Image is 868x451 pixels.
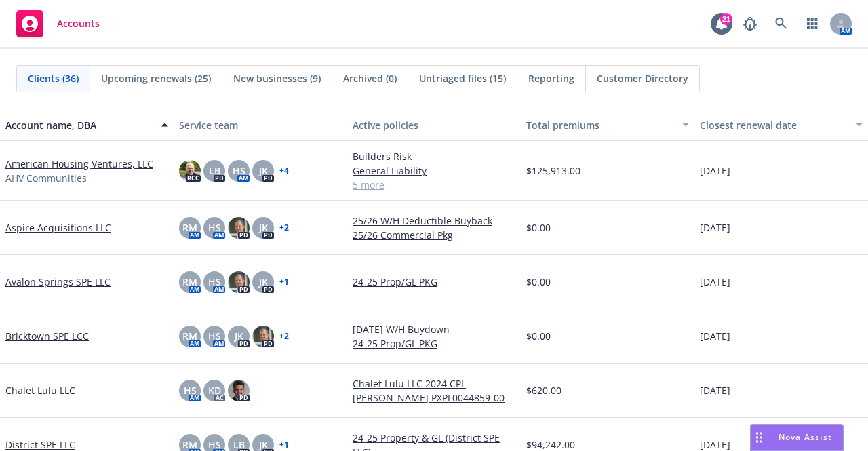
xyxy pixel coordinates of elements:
[5,275,111,289] a: Avalon Springs SPE LLC
[353,149,515,163] a: Builders Risk
[751,425,768,450] div: Drag to move
[5,220,111,235] a: Aspire Acquisitions LLC
[353,214,515,228] a: 25/26 W/H Deductible Buyback
[736,10,764,37] a: Report a Bug
[259,275,268,289] span: JK
[347,109,521,141] button: Active policies
[228,380,250,401] img: photo
[597,71,688,85] span: Customer Directory
[279,332,289,340] a: + 2
[228,217,250,239] img: photo
[209,163,220,178] span: LB
[750,424,844,451] button: Nova Assist
[700,383,730,397] span: [DATE]
[182,275,197,289] span: RM
[353,275,515,289] a: 24-25 Prop/GL PKG
[208,329,221,343] span: HS
[353,163,515,178] a: General Liability
[528,71,574,85] span: Reporting
[179,160,201,182] img: photo
[208,275,221,289] span: HS
[182,220,197,235] span: RM
[353,376,515,405] a: Chalet Lulu LLC 2024 CPL [PERSON_NAME] PXPL0044859-00
[526,329,551,343] span: $0.00
[5,383,75,397] a: Chalet Lulu LLC
[353,228,515,242] a: 25/26 Commercial Pkg
[5,329,89,343] a: Bricktown SPE LCC
[28,71,79,85] span: Clients (36)
[526,383,561,397] span: $620.00
[279,224,289,232] a: + 2
[279,441,289,449] a: + 1
[184,383,197,397] span: HS
[235,329,243,343] span: JK
[521,109,694,141] button: Total premiums
[57,18,100,29] span: Accounts
[5,171,87,185] span: AHV Communities
[700,163,730,178] span: [DATE]
[700,118,848,132] div: Closest renewal date
[11,5,105,43] a: Accounts
[526,163,580,178] span: $125,913.00
[353,178,515,192] a: 5 more
[233,163,245,178] span: HS
[228,271,250,293] img: photo
[700,220,730,235] span: [DATE]
[279,278,289,286] a: + 1
[700,275,730,289] span: [DATE]
[353,322,515,336] a: [DATE] W/H Buydown
[700,329,730,343] span: [DATE]
[526,275,551,289] span: $0.00
[694,109,868,141] button: Closest renewal date
[233,71,321,85] span: New businesses (9)
[259,163,268,178] span: JK
[101,71,211,85] span: Upcoming renewals (25)
[343,71,397,85] span: Archived (0)
[259,220,268,235] span: JK
[768,10,795,37] a: Search
[279,167,289,175] a: + 4
[252,326,274,347] img: photo
[5,118,153,132] div: Account name, DBA
[208,383,221,397] span: KD
[526,220,551,235] span: $0.00
[526,118,674,132] div: Total premiums
[778,431,832,443] span: Nova Assist
[5,157,153,171] a: American Housing Ventures, LLC
[174,109,347,141] button: Service team
[720,13,732,25] div: 21
[353,118,515,132] div: Active policies
[179,118,342,132] div: Service team
[182,329,197,343] span: RM
[419,71,506,85] span: Untriaged files (15)
[208,220,221,235] span: HS
[799,10,826,37] a: Switch app
[353,336,515,351] a: 24-25 Prop/GL PKG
